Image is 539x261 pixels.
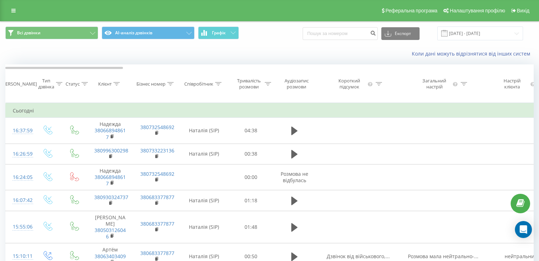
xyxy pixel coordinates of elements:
td: 04:38 [229,118,273,144]
a: 380668948617 [95,127,126,140]
a: 380996300298 [94,147,128,154]
a: Коли дані можуть відрізнятися вiд інших систем [412,50,534,57]
div: 16:26:59 [13,147,27,161]
a: 380732548692 [140,124,174,130]
input: Пошук за номером [303,27,378,40]
div: [PERSON_NAME] [1,81,37,87]
div: Тривалість розмови [235,78,263,90]
div: Тип дзвінка [38,78,54,90]
a: 380732548692 [140,170,174,177]
div: Open Intercom Messenger [515,221,532,238]
td: 00:38 [229,144,273,164]
span: Всі дзвінки [17,30,40,36]
div: Аудіозапис розмови [279,78,314,90]
td: 01:48 [229,211,273,243]
div: Настрій клієнта [495,78,528,90]
a: 380683377877 [140,250,174,256]
div: 15:55:06 [13,220,27,234]
a: 380683377877 [140,194,174,201]
span: Дзвінок від військового,... [327,253,390,260]
td: 00:00 [229,164,273,190]
span: Налаштування профілю [450,8,505,13]
button: AI-аналіз дзвінків [102,27,195,39]
span: Розмова не відбулась [281,170,308,184]
span: Вихід [517,8,529,13]
td: Надежда [87,118,133,144]
div: Загальний настрій [417,78,451,90]
td: [PERSON_NAME] [87,211,133,243]
span: Графік [212,30,226,35]
div: Клієнт [98,81,112,87]
td: Наталія (SIP) [179,144,229,164]
span: Розмова мала нейтрально-... [408,253,478,260]
div: Статус [66,81,80,87]
a: 380668948617 [95,174,126,187]
td: Наталія (SIP) [179,118,229,144]
a: 380683377877 [140,220,174,227]
div: Співробітник [184,81,213,87]
td: Наталія (SIP) [179,190,229,211]
td: 01:18 [229,190,273,211]
div: Короткий підсумок [332,78,366,90]
span: Реферальна програма [386,8,438,13]
td: Надежда [87,164,133,190]
a: 380930324737 [94,194,128,201]
button: Експорт [381,27,420,40]
div: 16:37:59 [13,124,27,138]
div: Бізнес номер [136,81,165,87]
a: 380733223136 [140,147,174,154]
button: Всі дзвінки [5,27,98,39]
a: 380503126046 [95,227,126,240]
td: Наталія (SIP) [179,211,229,243]
button: Графік [198,27,239,39]
div: 16:24:05 [13,170,27,184]
div: 16:07:42 [13,193,27,207]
